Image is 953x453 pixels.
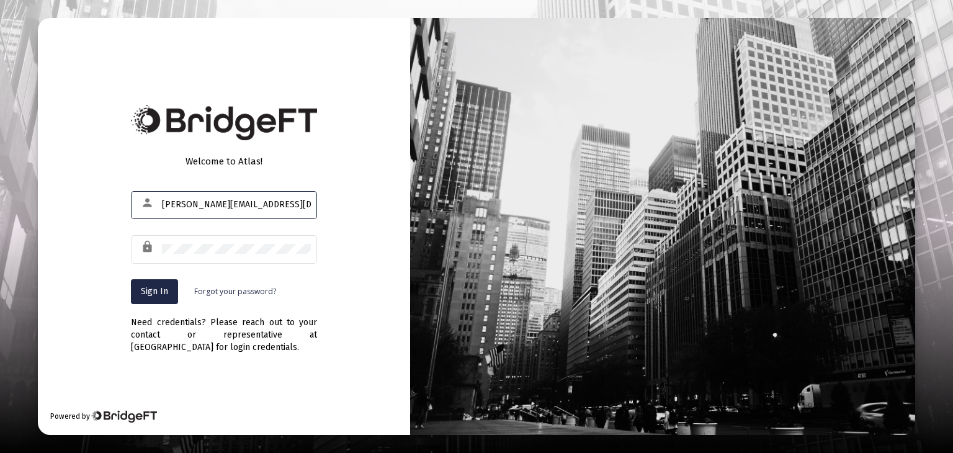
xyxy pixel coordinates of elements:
[141,286,168,297] span: Sign In
[131,304,317,354] div: Need credentials? Please reach out to your contact or representative at [GEOGRAPHIC_DATA] for log...
[141,240,156,254] mat-icon: lock
[131,279,178,304] button: Sign In
[141,195,156,210] mat-icon: person
[91,410,156,423] img: Bridge Financial Technology Logo
[131,155,317,168] div: Welcome to Atlas!
[194,285,276,298] a: Forgot your password?
[131,105,317,140] img: Bridge Financial Technology Logo
[162,200,311,210] input: Email or Username
[50,410,156,423] div: Powered by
